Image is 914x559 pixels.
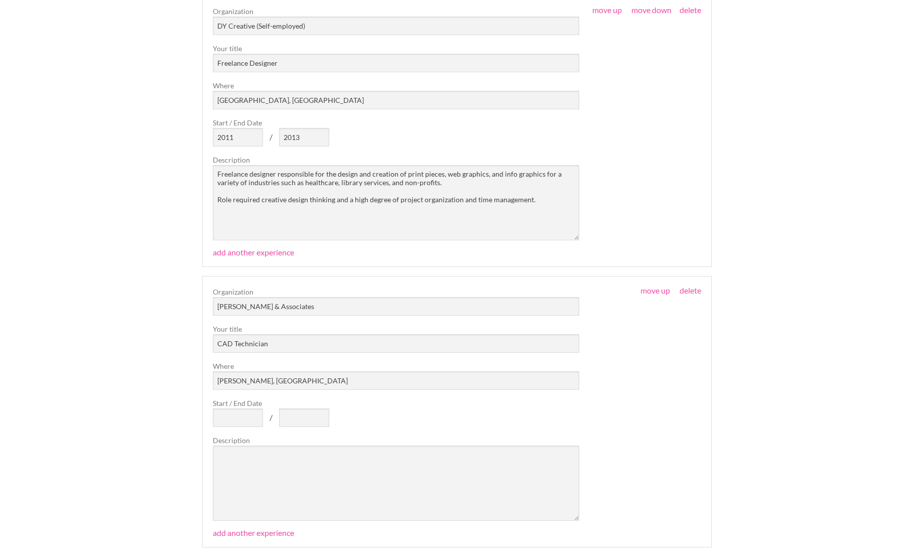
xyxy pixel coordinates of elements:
[640,286,670,295] a: move up
[213,361,579,371] label: Where
[213,165,579,240] textarea: Description
[265,413,278,422] span: /
[680,5,701,15] a: delete
[213,528,294,537] a: add another experience
[265,133,278,141] span: /
[213,446,579,521] textarea: Description
[213,334,579,353] input: Title
[213,324,579,334] label: Your title
[213,6,579,17] label: Organization
[213,54,579,72] input: Title
[213,91,579,109] input: Where
[213,398,579,408] label: Start / End Date
[213,247,294,257] a: add another experience
[680,286,701,295] a: delete
[213,287,579,297] label: Organization
[213,435,579,446] label: Description
[213,80,579,91] label: Where
[213,17,579,35] input: Organization
[213,155,579,165] label: Description
[213,43,579,54] label: Your title
[213,297,579,316] input: Organization
[592,5,622,15] a: move up
[213,371,579,390] input: Where
[631,5,672,15] a: move down
[213,117,579,128] label: Start / End Date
